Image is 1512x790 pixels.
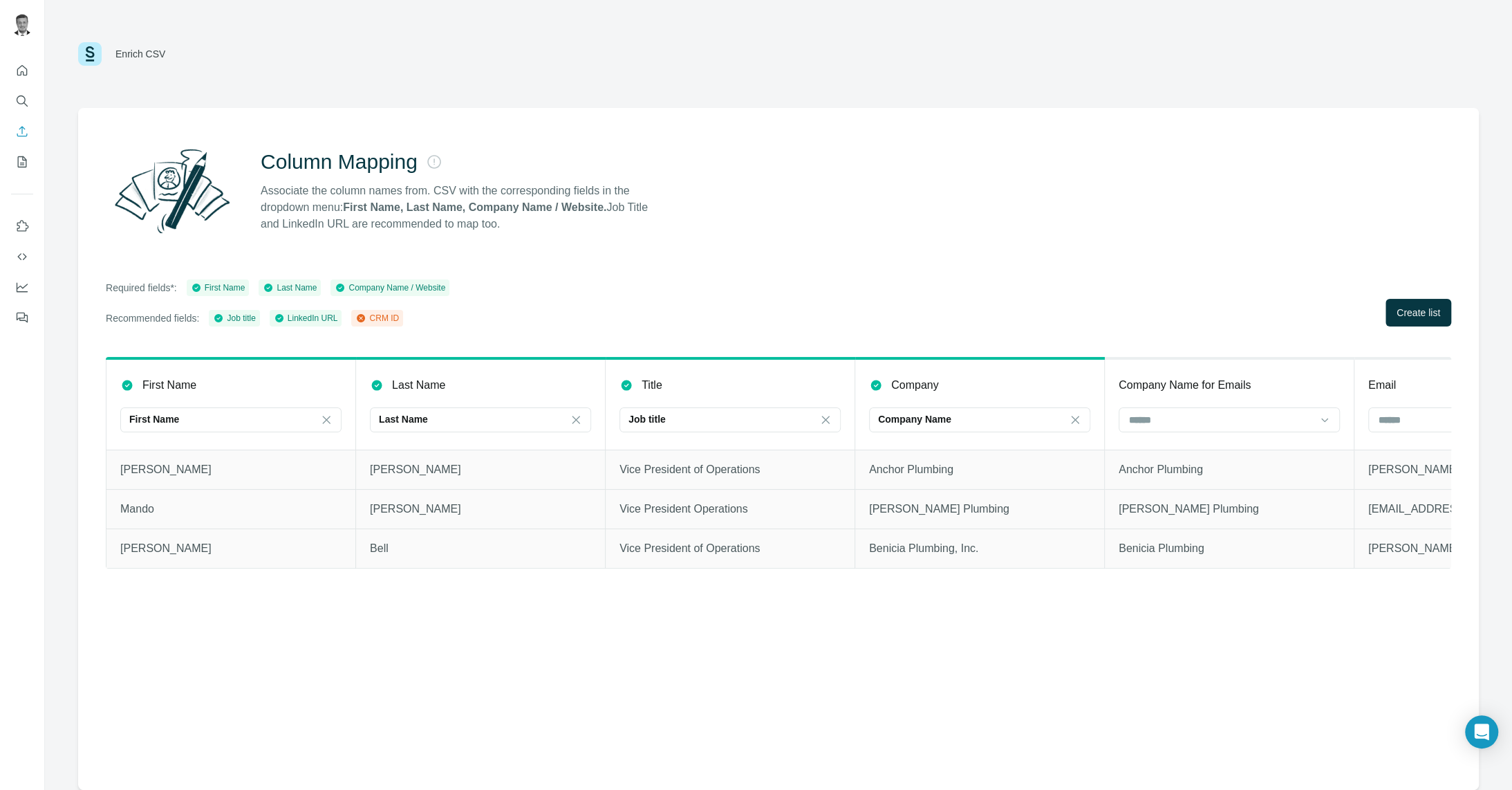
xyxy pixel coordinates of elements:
p: Last Name [392,377,445,394]
button: Feedback [11,305,33,330]
div: First Name [191,282,245,294]
div: Open Intercom Messenger [1465,715,1498,748]
p: [PERSON_NAME] Plumbing [1119,501,1340,517]
p: Benicia Plumbing [1119,540,1340,557]
p: Title [642,377,662,394]
p: [PERSON_NAME] [120,461,342,478]
p: Company Name [878,412,951,426]
p: Vice President Operations [619,501,841,517]
p: Required fields*: [106,281,177,295]
button: Create list [1385,299,1451,327]
p: Benicia Plumbing, Inc. [869,540,1090,557]
p: Bell [370,540,591,557]
p: Anchor Plumbing [869,461,1090,478]
div: Enrich CSV [115,47,165,61]
p: Job title [628,412,666,426]
div: LinkedIn URL [274,312,338,324]
p: Email [1368,377,1396,394]
div: CRM ID [355,312,399,324]
p: [PERSON_NAME] Plumbing [869,501,1090,517]
p: Mando [120,501,342,517]
button: Use Surfe API [11,244,33,269]
button: Use Surfe on LinkedIn [11,214,33,239]
button: Quick start [11,58,33,83]
div: Last Name [263,282,317,294]
button: Search [11,89,33,113]
p: Vice President of Operations [619,540,841,557]
p: First Name [129,412,179,426]
button: Dashboard [11,275,33,300]
p: [PERSON_NAME] [120,540,342,557]
p: [PERSON_NAME] [370,501,591,517]
button: My lists [11,149,33,174]
img: Avatar [11,14,33,36]
img: Surfe Illustration - Column Mapping [106,141,239,241]
p: Last Name [379,412,428,426]
p: Vice President of Operations [619,461,841,478]
div: Job title [213,312,255,324]
p: First Name [142,377,196,394]
strong: First Name, Last Name, Company Name / Website. [343,201,606,213]
p: [PERSON_NAME] [370,461,591,478]
div: Company Name / Website [335,282,445,294]
p: Company [891,377,938,394]
img: Surfe Logo [78,42,102,66]
p: Anchor Plumbing [1119,461,1340,478]
span: Create list [1397,306,1440,320]
h2: Column Mapping [261,149,418,174]
button: Enrich CSV [11,119,33,144]
p: Company Name for Emails [1119,377,1251,394]
p: Associate the column names from. CSV with the corresponding fields in the dropdown menu: Job Titl... [261,183,660,232]
p: Recommended fields: [106,311,199,325]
